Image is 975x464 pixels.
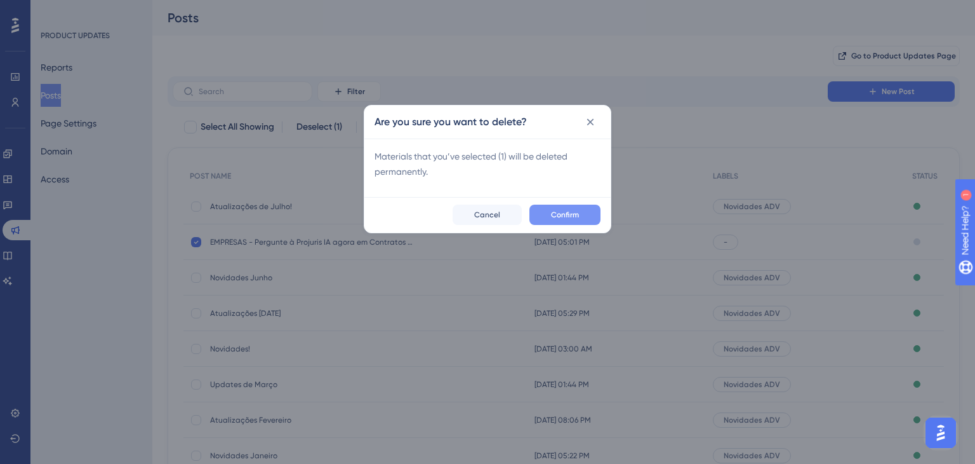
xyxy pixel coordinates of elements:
span: Materials that you’ve selected ( 1 ) will be deleted permanently. [375,149,600,179]
span: Confirm [551,210,579,220]
h2: Are you sure you want to delete? [375,114,527,130]
span: Need Help? [30,3,79,18]
div: 1 [88,6,92,17]
span: Cancel [474,210,500,220]
iframe: UserGuiding AI Assistant Launcher [922,414,960,452]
